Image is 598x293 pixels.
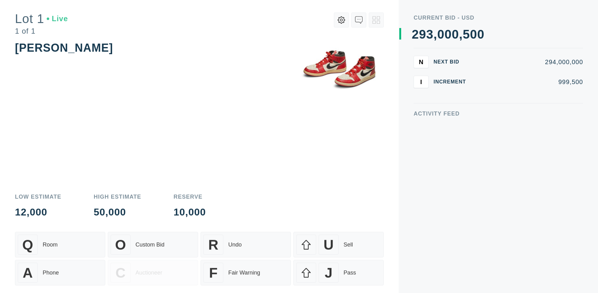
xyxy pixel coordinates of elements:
[476,79,583,85] div: 999,500
[414,15,583,21] div: Current Bid - USD
[135,262,162,269] div: Auctioneer
[43,262,59,269] div: Phone
[47,17,68,25] div: Live
[228,262,260,269] div: Fair Warning
[434,79,471,84] div: Increment
[420,78,422,85] span: I
[15,207,61,217] div: 12,000
[419,28,426,40] div: 9
[434,59,471,64] div: Next Bid
[470,28,477,40] div: 0
[116,258,126,273] span: C
[414,56,429,68] button: N
[293,253,384,278] button: JPass
[208,229,218,245] span: R
[477,28,484,40] div: 0
[434,28,437,153] div: ,
[43,234,58,241] div: Room
[228,234,242,241] div: Undo
[201,224,291,250] button: RUndo
[135,234,164,241] div: Custom Bid
[293,224,384,250] button: USell
[324,229,334,245] span: U
[209,258,217,273] span: F
[444,28,452,40] div: 0
[108,224,198,250] button: OCustom Bid
[15,224,105,250] button: QRoom
[15,253,105,278] button: APhone
[201,253,291,278] button: FFair Warning
[173,194,206,200] div: Reserve
[419,58,423,65] span: N
[344,234,353,241] div: Sell
[94,207,141,217] div: 50,000
[115,229,126,245] span: O
[452,28,459,40] div: 0
[325,258,332,273] span: J
[414,111,583,116] div: Activity Feed
[437,28,444,40] div: 0
[173,207,206,217] div: 10,000
[94,194,141,200] div: High Estimate
[344,262,356,269] div: Pass
[22,229,33,245] span: Q
[15,41,113,54] div: [PERSON_NAME]
[459,28,463,153] div: ,
[23,258,33,273] span: A
[412,28,419,40] div: 2
[426,28,434,40] div: 3
[476,59,583,65] div: 294,000,000
[15,30,68,37] div: 1 of 1
[15,15,68,27] div: Lot 1
[15,194,61,200] div: Low Estimate
[108,253,198,278] button: CAuctioneer
[414,76,429,88] button: I
[463,28,470,40] div: 5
